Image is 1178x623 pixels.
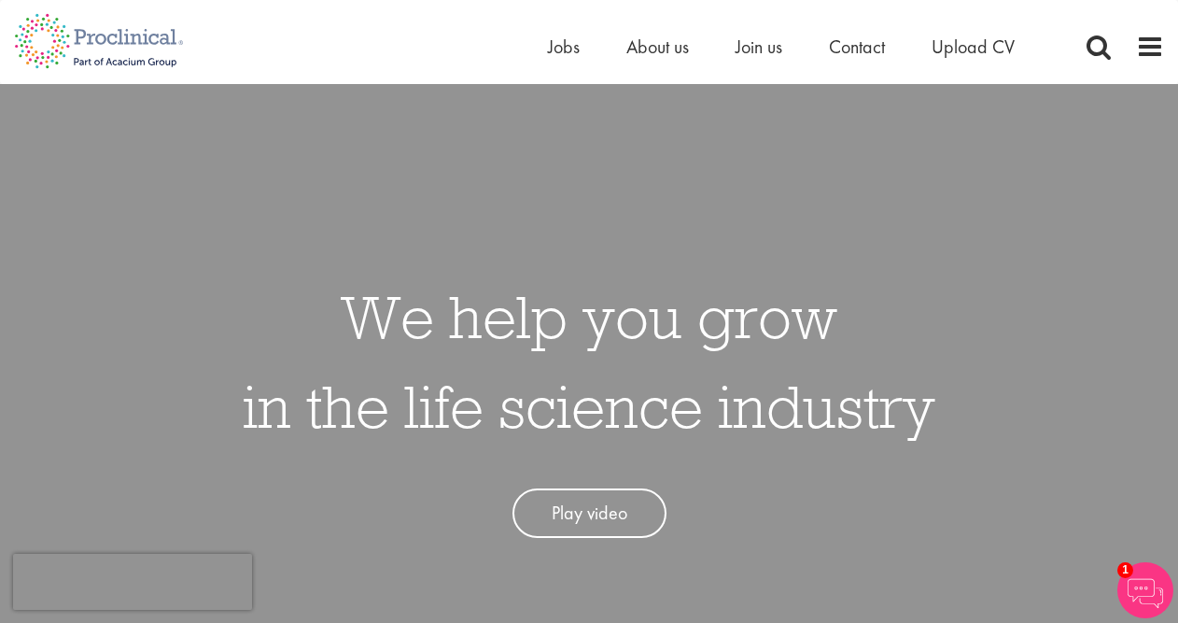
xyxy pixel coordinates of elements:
a: Play video [512,488,666,538]
a: Join us [736,35,782,59]
a: About us [626,35,689,59]
a: Jobs [548,35,580,59]
img: Chatbot [1117,562,1173,618]
a: Upload CV [932,35,1015,59]
a: Contact [829,35,885,59]
h1: We help you grow in the life science industry [243,272,935,451]
span: 1 [1117,562,1133,578]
